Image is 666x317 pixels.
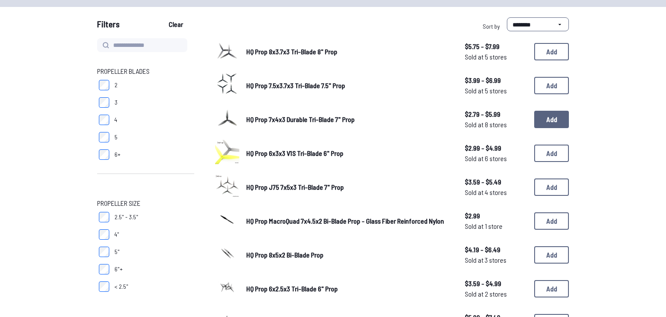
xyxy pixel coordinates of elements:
img: image [215,208,239,232]
span: 4 [114,116,117,124]
input: 5 [99,132,109,142]
span: $4.19 - $6.49 [465,244,527,255]
span: Sold at 6 stores [465,153,527,164]
a: image [215,38,239,65]
a: HQ Prop 6x2.5x3 Tri-Blade 6" Prop [246,284,451,294]
span: HQ Prop 8x5x2 Bi-Blade Prop [246,251,323,259]
span: $3.59 - $5.49 [465,177,527,187]
span: HQ Prop 6x3x3 V1S Tri-Blade 6" Prop [246,149,343,157]
span: Sold at 1 store [465,221,527,231]
img: image [215,275,239,300]
img: image [215,140,239,164]
span: HQ Prop 8x3.7x3 Tri-Blade 8" Prop [246,47,337,56]
span: Propeller Blades [97,66,150,76]
button: Add [534,77,569,94]
input: 4" [99,229,109,240]
span: 5 [114,133,118,142]
a: image [215,208,239,234]
a: image [215,140,239,167]
span: HQ Prop 7.5x3.7x3 Tri-Blade 7.5" Prop [246,81,345,89]
span: $5.75 - $7.99 [465,41,527,52]
img: image [215,241,239,266]
span: < 2.5" [114,282,128,291]
a: image [215,275,239,302]
span: HQ Prop MacroQuad 7x4.5x2 Bi-Blade Prop - Glass Fiber Reinforced Nylon [246,217,444,225]
button: Add [534,145,569,162]
button: Add [534,178,569,196]
span: Sold at 5 stores [465,52,527,62]
a: HQ Prop 6x3x3 V1S Tri-Blade 6" Prop [246,148,451,158]
span: Sort by [483,23,500,30]
span: 2 [114,81,118,89]
span: 4" [114,230,119,239]
span: Propeller Size [97,198,140,208]
span: Sold at 2 stores [465,289,527,299]
span: $2.99 [465,211,527,221]
a: HQ Prop 8x5x2 Bi-Blade Prop [246,250,451,260]
input: < 2.5" [99,281,109,292]
input: 2 [99,80,109,90]
a: image [215,241,239,268]
a: HQ Prop 7.5x3.7x3 Tri-Blade 7.5" Prop [246,80,451,91]
button: Add [534,111,569,128]
span: HQ Prop 7x4x3 Durable Tri-Blade 7" Prop [246,115,355,123]
span: Sold at 8 stores [465,119,527,130]
input: 6+ [99,149,109,160]
input: 6"+ [99,264,109,274]
button: Add [534,246,569,264]
a: image [215,72,239,99]
a: image [215,106,239,133]
button: Add [534,43,569,60]
img: image [215,174,239,198]
span: Filters [97,17,120,35]
img: image [215,38,239,63]
span: HQ Prop J75 7x5x3 Tri-Blade 7" Prop [246,183,344,191]
span: 2.5" - 3.5" [114,213,138,221]
span: Sold at 3 stores [465,255,527,265]
span: 6+ [114,150,121,159]
input: 2.5" - 3.5" [99,212,109,222]
img: image [215,72,239,96]
img: image [215,106,239,130]
span: Sold at 5 stores [465,86,527,96]
input: 3 [99,97,109,108]
select: Sort by [507,17,569,31]
a: HQ Prop J75 7x5x3 Tri-Blade 7" Prop [246,182,451,192]
a: HQ Prop MacroQuad 7x4.5x2 Bi-Blade Prop - Glass Fiber Reinforced Nylon [246,216,451,226]
button: Add [534,280,569,297]
span: 6"+ [114,265,123,274]
a: HQ Prop 7x4x3 Durable Tri-Blade 7" Prop [246,114,451,125]
a: image [215,174,239,201]
a: HQ Prop 8x3.7x3 Tri-Blade 8" Prop [246,46,451,57]
span: HQ Prop 6x2.5x3 Tri-Blade 6" Prop [246,284,338,293]
button: Clear [161,17,190,31]
span: $3.59 - $4.99 [465,278,527,289]
span: $2.79 - $5.99 [465,109,527,119]
span: Sold at 4 stores [465,187,527,198]
span: $3.99 - $6.99 [465,75,527,86]
input: 5" [99,247,109,257]
button: Add [534,212,569,230]
span: $2.99 - $4.99 [465,143,527,153]
span: 5" [114,248,120,256]
span: 3 [114,98,118,107]
input: 4 [99,115,109,125]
